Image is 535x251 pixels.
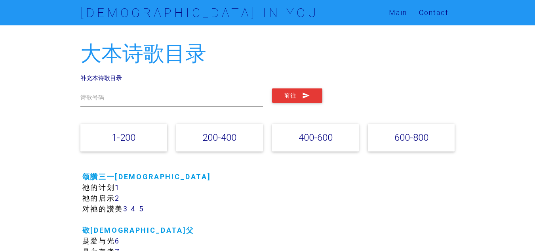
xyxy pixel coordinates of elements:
a: 200-400 [202,132,236,143]
a: 4 [131,204,136,213]
a: 3 [123,204,128,213]
a: 1-200 [112,132,135,143]
a: 2 [115,194,120,203]
a: 1 [115,183,120,192]
a: 敬[DEMOGRAPHIC_DATA]父 [82,226,194,235]
a: 600-800 [394,132,428,143]
a: 颂讚三一[DEMOGRAPHIC_DATA] [82,172,211,181]
a: 400-600 [299,132,333,143]
button: 前往 [272,88,322,103]
label: 诗歌号码 [80,93,104,102]
a: 5 [139,204,144,213]
h2: 大本诗歌目录 [80,42,455,65]
a: 补充本诗歌目录 [80,74,122,82]
a: 6 [115,236,120,245]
